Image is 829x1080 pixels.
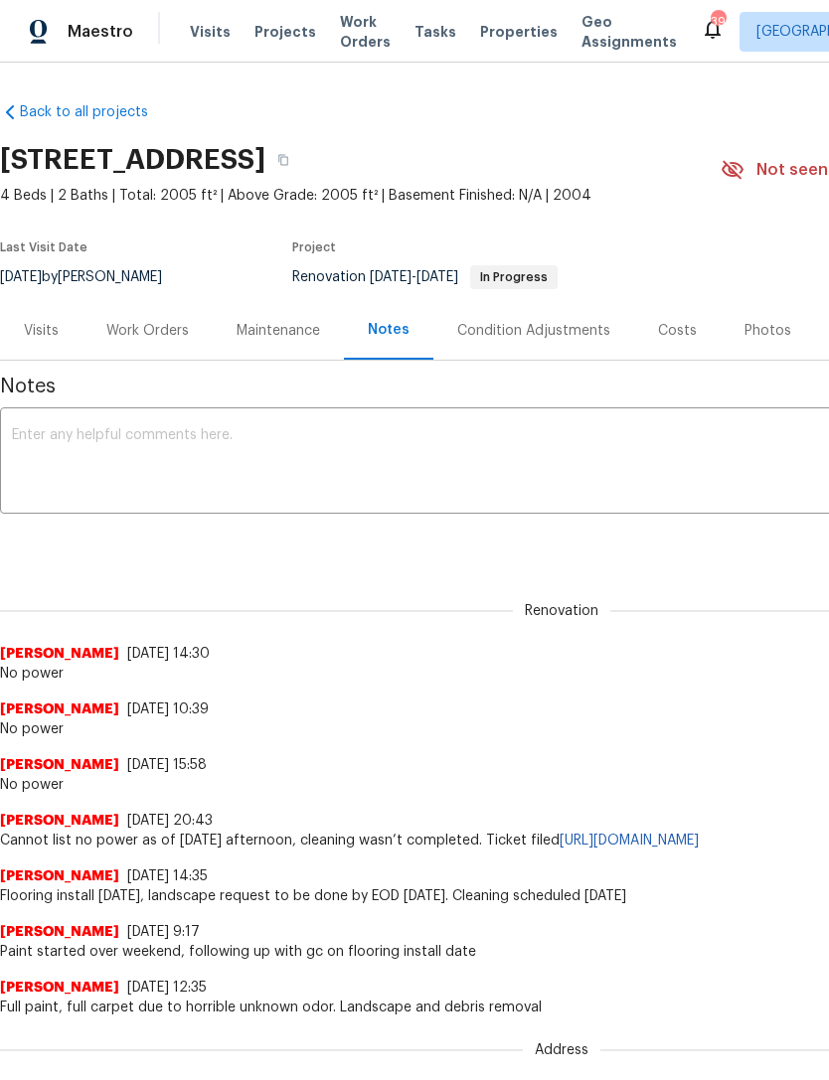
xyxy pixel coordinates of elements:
[24,321,59,341] div: Visits
[190,22,231,42] span: Visits
[292,270,558,284] span: Renovation
[472,271,556,283] span: In Progress
[457,321,610,341] div: Condition Adjustments
[265,142,301,178] button: Copy Address
[127,702,209,716] span: [DATE] 10:39
[581,12,677,52] span: Geo Assignments
[127,647,210,661] span: [DATE] 14:30
[127,981,207,995] span: [DATE] 12:35
[127,925,200,939] span: [DATE] 9:17
[513,601,610,621] span: Renovation
[658,321,697,341] div: Costs
[254,22,316,42] span: Projects
[340,12,391,52] span: Work Orders
[68,22,133,42] span: Maestro
[560,834,699,848] a: [URL][DOMAIN_NAME]
[711,12,725,32] div: 39
[106,321,189,341] div: Work Orders
[370,270,458,284] span: -
[127,814,213,828] span: [DATE] 20:43
[414,25,456,39] span: Tasks
[416,270,458,284] span: [DATE]
[480,22,558,42] span: Properties
[370,270,412,284] span: [DATE]
[523,1040,600,1060] span: Address
[368,320,410,340] div: Notes
[237,321,320,341] div: Maintenance
[745,321,791,341] div: Photos
[127,869,208,883] span: [DATE] 14:35
[127,758,207,772] span: [DATE] 15:58
[292,241,336,253] span: Project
